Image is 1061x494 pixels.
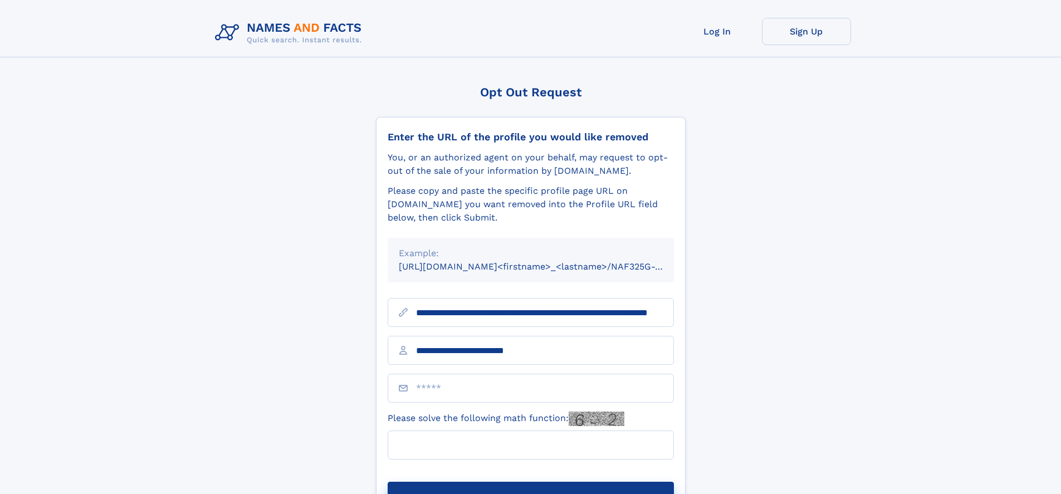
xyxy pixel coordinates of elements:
small: [URL][DOMAIN_NAME]<firstname>_<lastname>/NAF325G-xxxxxxxx [399,261,695,272]
div: Please copy and paste the specific profile page URL on [DOMAIN_NAME] you want removed into the Pr... [388,184,674,224]
div: You, or an authorized agent on your behalf, may request to opt-out of the sale of your informatio... [388,151,674,178]
div: Enter the URL of the profile you would like removed [388,131,674,143]
div: Opt Out Request [376,85,686,99]
label: Please solve the following math function: [388,412,624,426]
a: Log In [673,18,762,45]
img: Logo Names and Facts [211,18,371,48]
div: Example: [399,247,663,260]
a: Sign Up [762,18,851,45]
